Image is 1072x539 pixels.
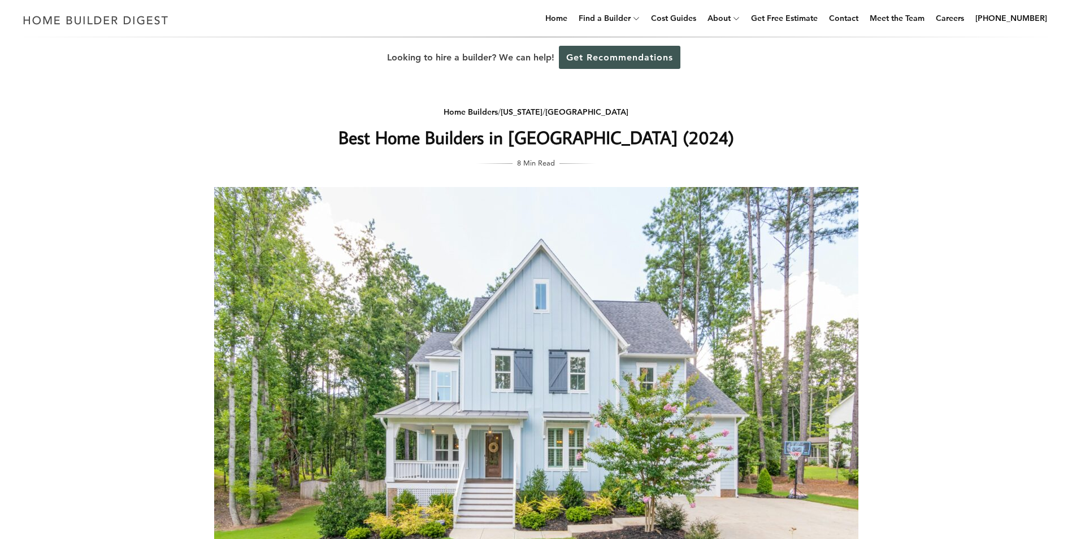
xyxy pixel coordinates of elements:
a: Home Builders [444,107,498,117]
span: 8 Min Read [517,157,555,169]
a: [GEOGRAPHIC_DATA] [545,107,628,117]
a: [US_STATE] [501,107,542,117]
h1: Best Home Builders in [GEOGRAPHIC_DATA] (2024) [311,124,762,151]
div: / / [311,105,762,119]
img: Home Builder Digest [18,9,173,31]
a: Get Recommendations [559,46,680,69]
